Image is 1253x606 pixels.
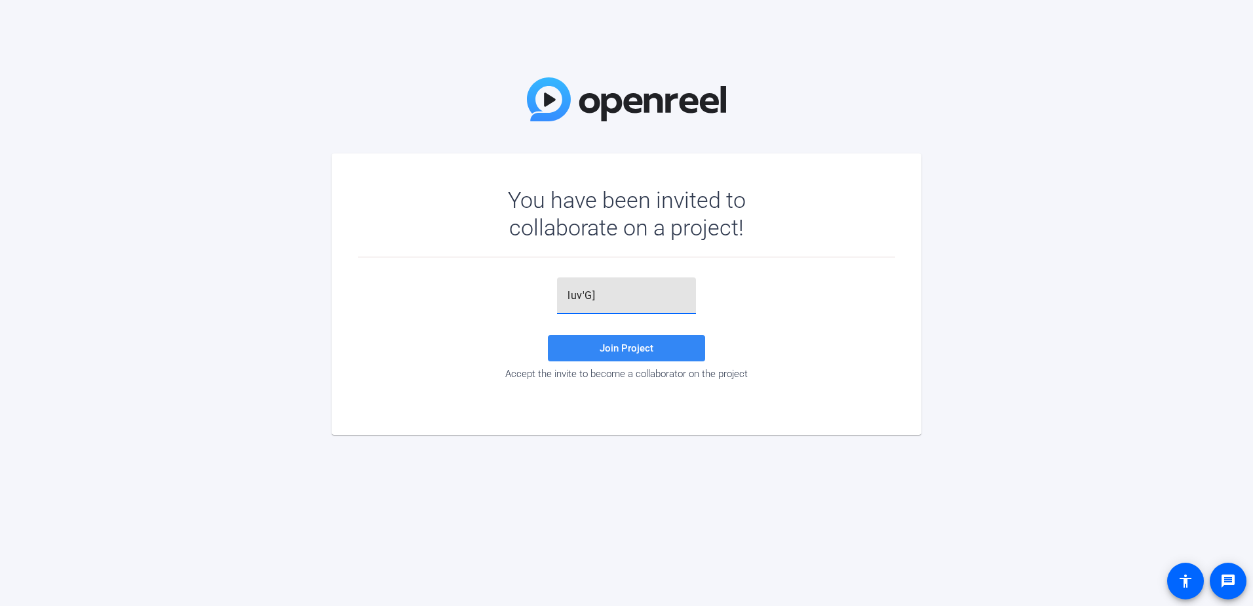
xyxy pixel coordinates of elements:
[568,288,685,304] input: Password
[600,342,653,354] span: Join Project
[470,186,784,241] div: You have been invited to collaborate on a project!
[358,368,895,380] div: Accept the invite to become a collaborator on the project
[1178,573,1193,589] mat-icon: accessibility
[1220,573,1236,589] mat-icon: message
[548,335,705,361] button: Join Project
[527,77,726,121] img: OpenReel Logo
